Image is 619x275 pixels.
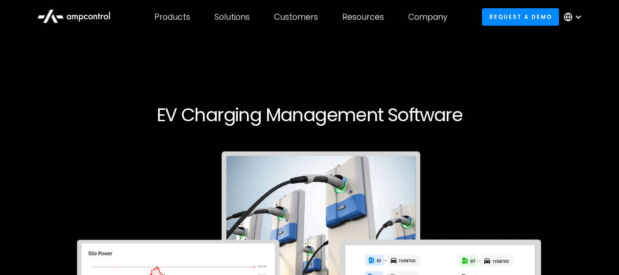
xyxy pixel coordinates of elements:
h1: EV Charging Management Software [68,104,552,126]
div: Customers [274,12,318,22]
a: Request a demo [482,8,559,25]
div: Company [408,12,448,22]
div: Resources [342,12,384,22]
div: Products [154,12,190,22]
div: Solutions [214,12,250,22]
